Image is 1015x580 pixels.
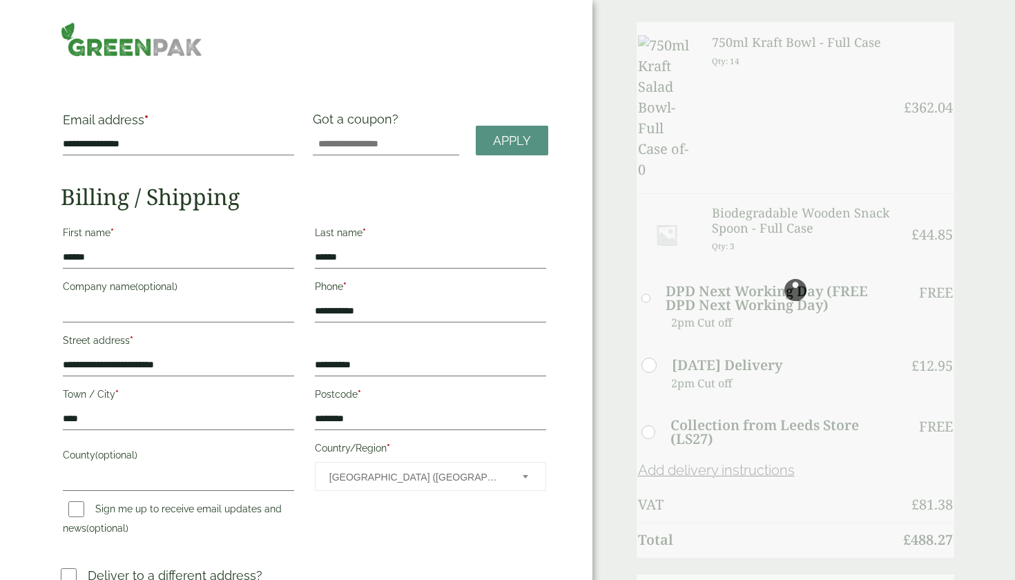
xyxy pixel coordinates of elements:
h2: Billing / Shipping [61,184,548,210]
label: Phone [315,277,546,300]
label: Street address [63,331,294,354]
label: Sign me up to receive email updates and news [63,503,282,538]
input: Sign me up to receive email updates and news(optional) [68,501,84,517]
abbr: required [115,389,119,400]
label: Town / City [63,385,294,408]
span: (optional) [135,281,177,292]
abbr: required [387,443,390,454]
abbr: required [110,227,114,238]
span: (optional) [95,449,137,461]
label: Got a coupon? [313,112,404,133]
label: County [63,445,294,469]
span: Apply [493,133,531,148]
abbr: required [144,113,148,127]
abbr: required [343,281,347,292]
span: United Kingdom (UK) [329,463,504,492]
img: GreenPak Supplies [61,22,202,57]
label: Last name [315,223,546,246]
a: Apply [476,126,548,155]
abbr: required [362,227,366,238]
label: First name [63,223,294,246]
span: (optional) [86,523,128,534]
label: Country/Region [315,438,546,462]
label: Postcode [315,385,546,408]
label: Email address [63,114,294,133]
label: Company name [63,277,294,300]
span: Country/Region [315,462,546,491]
abbr: required [130,335,133,346]
abbr: required [358,389,361,400]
